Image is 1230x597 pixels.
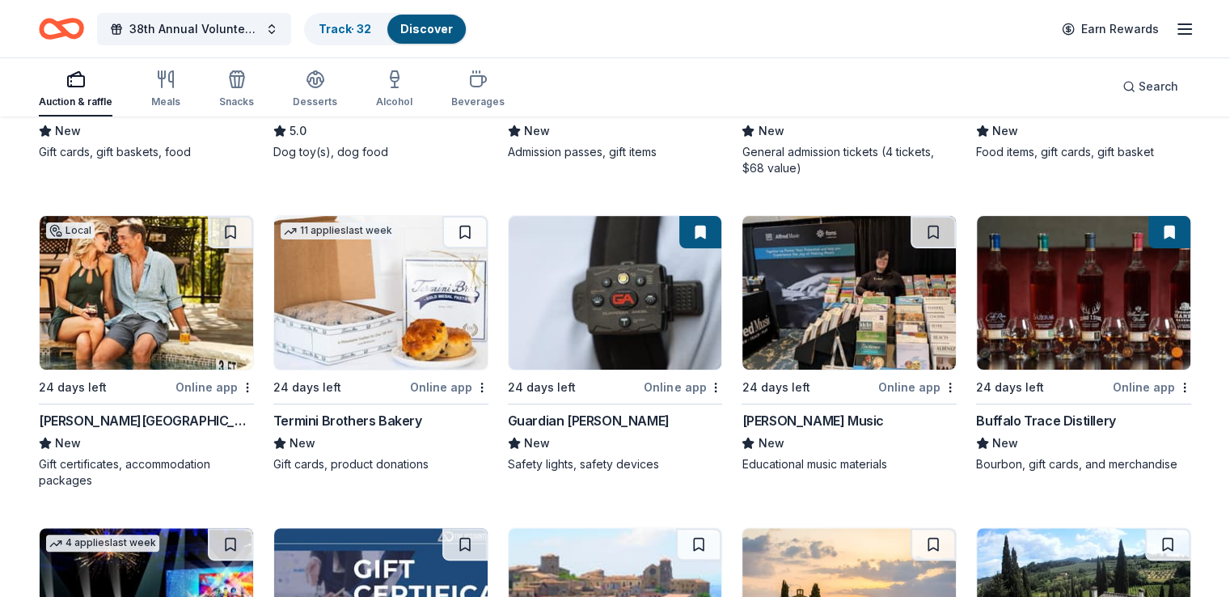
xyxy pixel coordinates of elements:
[451,95,505,108] div: Beverages
[219,95,254,108] div: Snacks
[293,63,337,116] button: Desserts
[524,121,550,141] span: New
[273,378,341,397] div: 24 days left
[508,411,670,430] div: Guardian [PERSON_NAME]
[274,216,488,370] img: Image for Termini Brothers Bakery
[992,121,1018,141] span: New
[319,22,371,36] a: Track· 32
[508,456,723,472] div: Safety lights, safety devices
[400,22,453,36] a: Discover
[976,456,1191,472] div: Bourbon, gift cards, and merchandise
[508,144,723,160] div: Admission passes, gift items
[1113,377,1191,397] div: Online app
[1110,70,1191,103] button: Search
[758,121,784,141] span: New
[39,215,254,489] a: Image for La Cantera Resort & SpaLocal24 days leftOnline app[PERSON_NAME][GEOGRAPHIC_DATA]NewGift...
[644,377,722,397] div: Online app
[39,378,107,397] div: 24 days left
[175,377,254,397] div: Online app
[39,95,112,108] div: Auction & raffle
[129,19,259,39] span: 38th Annual Volunteer Fire Department Fall Fundraiser
[1052,15,1169,44] a: Earn Rewards
[992,434,1018,453] span: New
[97,13,291,45] button: 38th Annual Volunteer Fire Department Fall Fundraiser
[293,95,337,108] div: Desserts
[151,95,180,108] div: Meals
[273,215,488,472] a: Image for Termini Brothers Bakery11 applieslast week24 days leftOnline appTermini Brothers Bakery...
[508,215,723,472] a: Image for Guardian Angel Device24 days leftOnline appGuardian [PERSON_NAME]NewSafety lights, safe...
[976,378,1044,397] div: 24 days left
[39,144,254,160] div: Gift cards, gift baskets, food
[219,63,254,116] button: Snacks
[39,63,112,116] button: Auction & raffle
[290,434,315,453] span: New
[39,10,84,48] a: Home
[742,144,957,176] div: General admission tickets (4 tickets, $68 value)
[39,456,254,489] div: Gift certificates, accommodation packages
[508,378,576,397] div: 24 days left
[304,13,467,45] button: Track· 32Discover
[742,215,957,472] a: Image for Alfred Music24 days leftOnline app[PERSON_NAME] MusicNewEducational music materials
[273,144,488,160] div: Dog toy(s), dog food
[524,434,550,453] span: New
[758,434,784,453] span: New
[40,216,253,370] img: Image for La Cantera Resort & Spa
[273,411,422,430] div: Termini Brothers Bakery
[742,378,809,397] div: 24 days left
[46,222,95,239] div: Local
[151,63,180,116] button: Meals
[1139,77,1178,96] span: Search
[273,456,488,472] div: Gift cards, product donations
[976,411,1115,430] div: Buffalo Trace Distillery
[451,63,505,116] button: Beverages
[878,377,957,397] div: Online app
[376,63,412,116] button: Alcohol
[290,121,306,141] span: 5.0
[977,216,1190,370] img: Image for Buffalo Trace Distillery
[742,216,956,370] img: Image for Alfred Music
[742,411,883,430] div: [PERSON_NAME] Music
[376,95,412,108] div: Alcohol
[742,456,957,472] div: Educational music materials
[55,121,81,141] span: New
[39,411,254,430] div: [PERSON_NAME][GEOGRAPHIC_DATA]
[281,222,395,239] div: 11 applies last week
[976,215,1191,472] a: Image for Buffalo Trace Distillery24 days leftOnline appBuffalo Trace DistilleryNewBourbon, gift ...
[46,535,159,552] div: 4 applies last week
[410,377,488,397] div: Online app
[509,216,722,370] img: Image for Guardian Angel Device
[976,144,1191,160] div: Food items, gift cards, gift basket
[55,434,81,453] span: New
